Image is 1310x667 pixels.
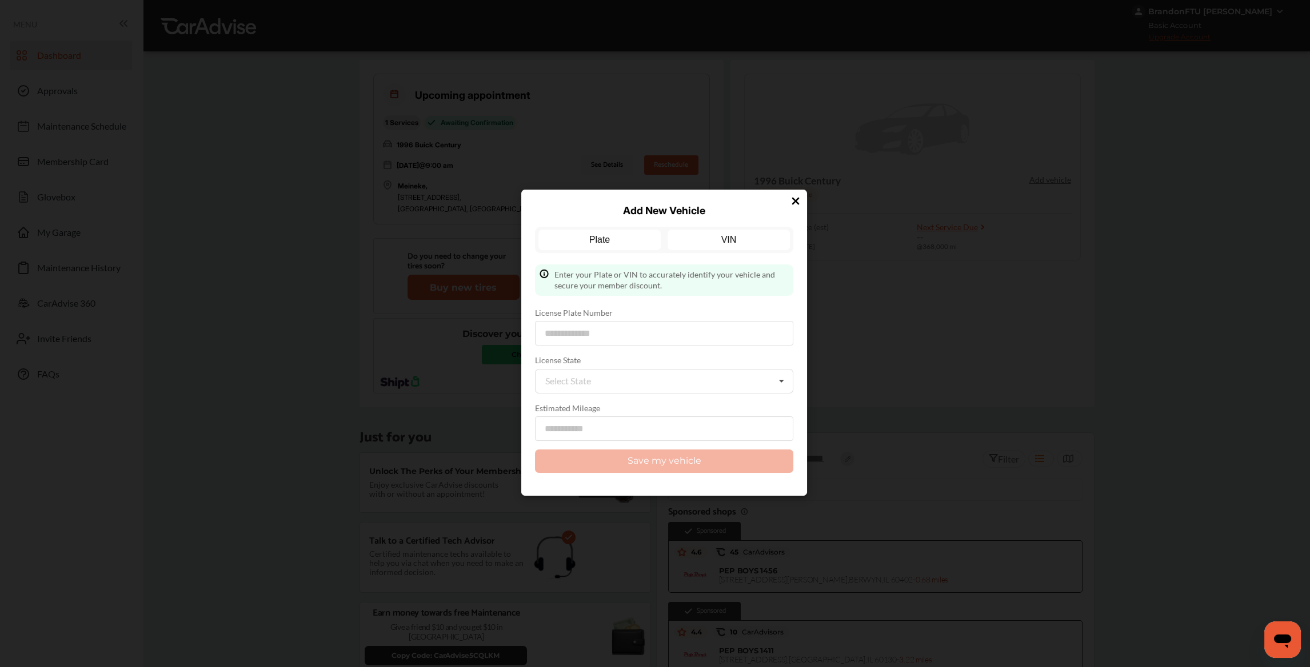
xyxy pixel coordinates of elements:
[538,230,661,250] a: Plate
[668,230,790,250] a: VIN
[540,269,549,279] img: info-Icon.6181e609.svg
[535,307,793,319] label: License Plate Number
[535,355,793,366] label: License State
[545,376,591,385] div: Select State
[535,264,793,296] div: Enter your Plate or VIN to accurately identify your vehicle and secure your member discount.
[535,403,793,414] label: Estimated Mileage
[535,203,793,218] p: Add New Vehicle
[1264,621,1301,658] iframe: Button to launch messaging window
